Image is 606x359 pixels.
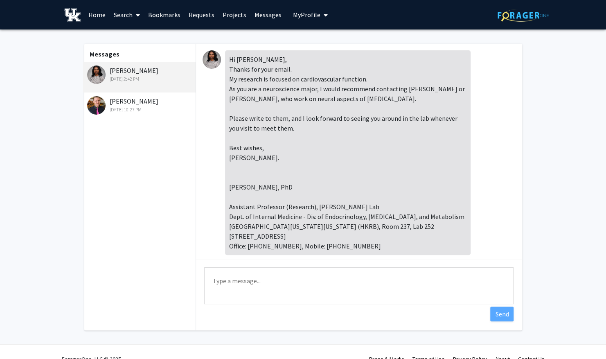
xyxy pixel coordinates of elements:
img: Corey Hawes [87,96,106,115]
a: Bookmarks [144,0,185,29]
div: [PERSON_NAME] [87,65,194,83]
div: [PERSON_NAME] [87,96,194,113]
div: [DATE] 10:27 PM [87,106,194,113]
a: Requests [185,0,219,29]
textarea: Message [204,267,514,304]
div: [DATE] 2:42 PM [87,75,194,83]
iframe: Chat [6,322,35,353]
button: Send [490,307,514,321]
b: Messages [90,50,119,58]
a: Messages [250,0,286,29]
img: Sathya Velmurugan [203,50,221,69]
a: Search [110,0,144,29]
div: Hi [PERSON_NAME], Thanks for your email. My research is focused on cardiovascular function. As yo... [225,50,471,255]
img: ForagerOne Logo [498,9,549,22]
a: Projects [219,0,250,29]
span: My Profile [293,11,320,19]
a: Home [84,0,110,29]
img: Sathya Velmurugan [87,65,106,84]
img: University of Kentucky Logo [64,8,81,22]
span: [DATE] 2:34 PM [225,257,256,264]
